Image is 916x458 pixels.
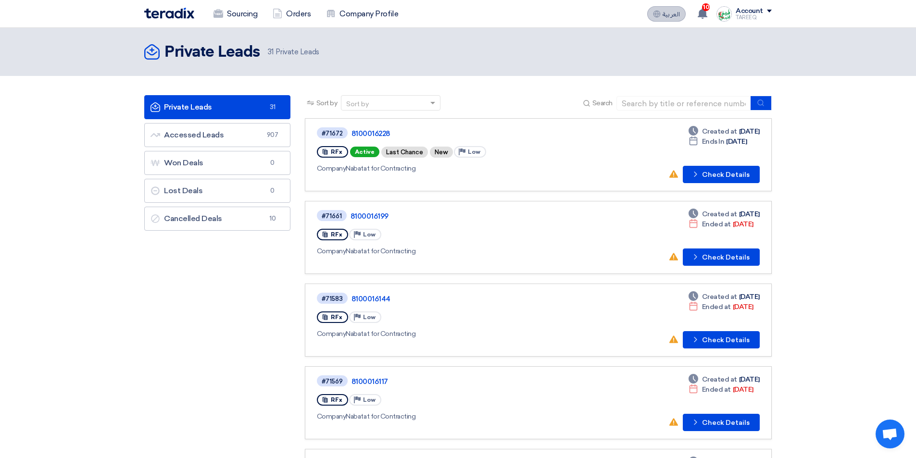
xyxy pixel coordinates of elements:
a: 8100016199 [351,212,591,221]
a: 8100016117 [351,377,592,386]
div: Account [736,7,763,15]
span: Created at [702,374,737,384]
span: 0 [267,186,278,196]
div: [DATE] [689,209,760,219]
h2: Private Leads [164,43,260,62]
div: [DATE] [689,292,760,302]
div: Last Chance [381,147,428,158]
span: Ends In [702,136,725,147]
div: Sort by [346,99,369,109]
button: Check Details [683,248,760,266]
div: [DATE] [689,374,760,384]
span: Created at [702,126,737,136]
span: Company [317,247,346,255]
a: Orders [265,3,318,25]
div: New [430,147,453,158]
div: #71583 [322,296,343,302]
span: 10 [267,214,278,223]
span: RFx [331,314,342,321]
img: Screenshot___1727703618088.png [716,6,732,22]
span: Company [317,412,346,421]
span: 31 [267,102,278,112]
span: RFx [331,149,342,155]
a: Won Deals0 [144,151,290,175]
div: Nabatat for Contracting [317,329,594,339]
span: العربية [663,11,680,18]
div: Nabatat for Contracting [317,163,594,173]
div: TAREEQ [736,15,772,20]
div: [DATE] [689,136,747,147]
span: RFx [331,231,342,238]
div: #71672 [322,130,343,136]
span: Low [363,396,376,403]
div: [DATE] [689,302,753,312]
span: Private Leads [268,47,319,58]
span: Low [363,314,376,321]
span: Ended at [702,384,731,395]
a: 8100016144 [351,295,592,303]
span: RFx [331,396,342,403]
span: Ended at [702,302,731,312]
img: Teradix logo [144,8,194,19]
button: Check Details [683,331,760,348]
div: [DATE] [689,126,760,136]
a: Cancelled Deals10 [144,207,290,231]
button: Check Details [683,414,760,431]
div: #71661 [322,213,342,219]
a: Private Leads31 [144,95,290,119]
input: Search by title or reference number [616,96,751,111]
span: 10 [702,3,710,11]
div: دردشة مفتوحة [876,420,904,448]
span: 0 [267,158,278,168]
a: Company Profile [318,3,406,25]
div: Nabatat for Contracting [317,411,594,421]
div: [DATE] [689,219,753,229]
span: Sort by [316,98,338,108]
span: Search [592,98,613,108]
span: 31 [268,48,274,56]
a: Accessed Leads907 [144,123,290,147]
span: Created at [702,209,737,219]
span: Company [317,164,346,173]
div: Nabatat for Contracting [317,246,593,256]
span: Active [350,147,379,157]
button: Check Details [683,166,760,183]
a: 8100016228 [351,129,592,138]
a: Sourcing [206,3,265,25]
span: Low [363,231,376,238]
a: Lost Deals0 [144,179,290,203]
span: Created at [702,292,737,302]
div: [DATE] [689,384,753,395]
div: #71569 [322,378,343,384]
span: 907 [267,130,278,140]
button: العربية [647,6,686,22]
span: Company [317,330,346,338]
span: Low [468,149,480,155]
span: Ended at [702,219,731,229]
